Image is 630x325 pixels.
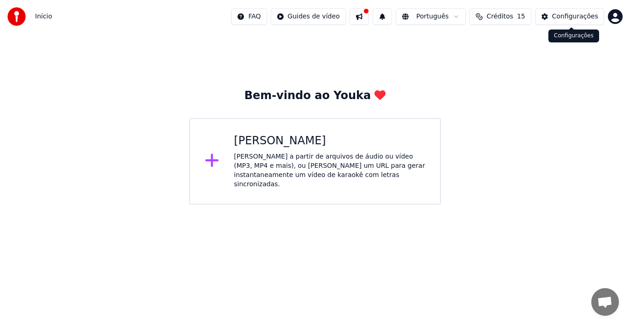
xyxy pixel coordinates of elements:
nav: breadcrumb [35,12,52,21]
div: Configurações [548,30,599,42]
button: FAQ [231,8,267,25]
img: youka [7,7,26,26]
button: Créditos15 [470,8,531,25]
div: Bate-papo aberto [591,288,619,316]
div: Bem-vindo ao Youka [244,89,386,103]
button: Guides de vídeo [271,8,346,25]
div: [PERSON_NAME] a partir de arquivos de áudio ou vídeo (MP3, MP4 e mais), ou [PERSON_NAME] um URL p... [234,152,425,189]
span: 15 [517,12,525,21]
div: [PERSON_NAME] [234,134,425,148]
div: Configurações [552,12,598,21]
span: Créditos [487,12,513,21]
span: Início [35,12,52,21]
button: Configurações [535,8,604,25]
